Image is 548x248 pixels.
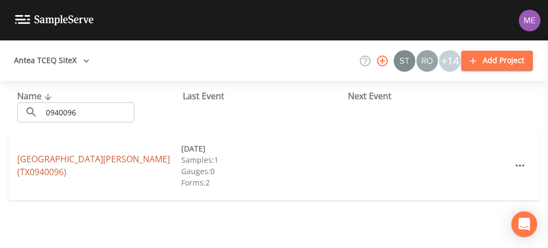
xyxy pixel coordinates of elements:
[348,89,513,102] div: Next Event
[181,154,345,166] div: Samples: 1
[439,50,461,72] div: +14
[10,51,94,71] button: Antea TCEQ SiteX
[416,50,439,72] div: Rodolfo Ramirez
[416,50,438,72] img: 7e5c62b91fde3b9fc00588adc1700c9a
[183,89,348,102] div: Last Event
[17,153,170,178] a: [GEOGRAPHIC_DATA][PERSON_NAME] (TX0940096)
[15,15,94,25] img: logo
[519,10,540,31] img: d4d65db7c401dd99d63b7ad86343d265
[181,177,345,188] div: Forms: 2
[461,51,533,71] button: Add Project
[394,50,415,72] img: c0670e89e469b6405363224a5fca805c
[181,143,345,154] div: [DATE]
[42,102,134,122] input: Search Projects
[181,166,345,177] div: Gauges: 0
[393,50,416,72] div: Stan Porter
[17,90,54,102] span: Name
[511,211,537,237] div: Open Intercom Messenger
